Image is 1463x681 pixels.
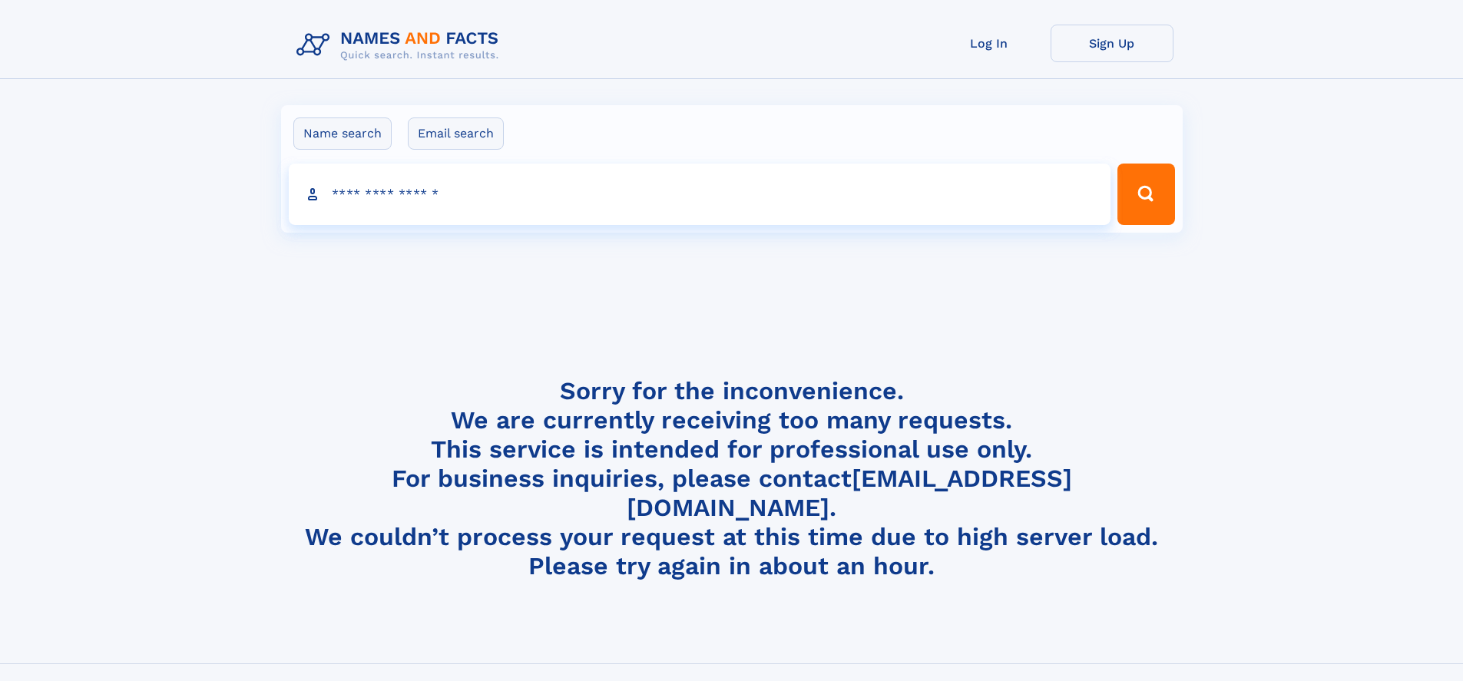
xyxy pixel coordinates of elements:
[627,464,1072,522] a: [EMAIL_ADDRESS][DOMAIN_NAME]
[1051,25,1173,62] a: Sign Up
[290,376,1173,581] h4: Sorry for the inconvenience. We are currently receiving too many requests. This service is intend...
[928,25,1051,62] a: Log In
[408,117,504,150] label: Email search
[290,25,511,66] img: Logo Names and Facts
[293,117,392,150] label: Name search
[1117,164,1174,225] button: Search Button
[289,164,1111,225] input: search input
